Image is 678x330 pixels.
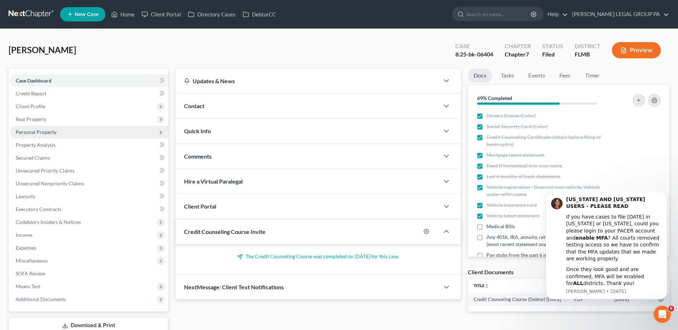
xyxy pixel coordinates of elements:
div: If you have cases to file [DATE] in [US_STATE] or [US_STATE], could you please login to your PACE... [31,22,127,71]
span: 6 [668,306,674,311]
a: Docs [468,69,492,82]
img: Profile image for Katie [16,6,28,17]
p: Message from Katie, sent 5w ago [31,96,127,103]
div: FLMB [575,50,600,59]
a: Client Portal [138,8,184,21]
span: Real Property [16,116,46,122]
span: [PERSON_NAME] [9,45,76,55]
span: Social Security Card (Color) [486,123,548,130]
span: Vehicle insurance card [486,201,537,209]
span: NextMessage: Client Text Notifications [184,284,284,290]
a: Fees [554,69,576,82]
span: Drivers license (Color) [486,112,536,119]
b: MFA [61,43,73,49]
a: SOFA Review [10,267,168,280]
a: Home [108,8,138,21]
i: unfold_more [485,284,489,288]
div: Status [542,42,563,50]
span: SOFA Review [16,270,45,276]
span: Case Dashboard [16,77,51,84]
span: Executory Contracts [16,206,61,212]
input: Search by name... [466,7,532,21]
a: Lawsuits [10,190,168,203]
a: Timer [579,69,605,82]
a: DebtorCC [239,8,279,21]
div: Message content [31,4,127,95]
div: Chapter [505,42,531,50]
span: Client Profile [16,103,45,109]
span: Unsecured Nonpriority Claims [16,180,84,186]
div: Case [455,42,493,50]
a: Executory Contracts [10,203,168,216]
span: Client Portal [184,203,216,210]
span: Vehicle latest statement [486,212,539,219]
button: Preview [612,42,661,58]
span: 7 [526,51,529,57]
div: Filed [542,50,563,59]
div: Client Documents [468,268,514,276]
span: Credit Counseling Certificate (obtain before filing of bankruptcy) [486,134,613,148]
span: Quick Info [184,127,211,134]
a: Property Analysis [10,139,168,151]
span: Credit Counseling Course Invite [184,228,266,235]
strong: 69% Completed [477,95,512,101]
span: Expenses [16,245,36,251]
iframe: Intercom live chat [654,306,671,323]
p: The Credit Counseling Course was completed on [DATE] for this case. [184,253,452,260]
a: [PERSON_NAME] LEGAL GROUP PA [569,8,669,21]
b: ALL [38,89,48,94]
td: Credit Counseling Course (Debtor) [DATE] [468,293,568,306]
span: Credit Report [16,90,46,96]
span: Deed if homestead is in your name [486,162,562,169]
div: Chapter [505,50,531,59]
span: Last 6 months of bank statements [486,173,560,180]
span: Unsecured Priority Claims [16,167,75,174]
a: Help [544,8,568,21]
div: Updates & News [184,77,431,85]
div: Once they look good and are confirmed, MFA will be enabled for districts. Thank you! [31,74,127,95]
a: Titleunfold_more [474,283,489,288]
b: [US_STATE] AND [US_STATE] USERS - PLEASE READ [31,5,110,17]
span: Property Analysis [16,142,55,148]
span: Comments [184,153,212,160]
span: Vehicle registration - Does not own vehicle, Vehicle under wife's name [486,184,613,198]
span: New Case [75,12,99,17]
span: Secured Claims [16,155,50,161]
a: Directory Cases [184,8,239,21]
div: District [575,42,600,50]
b: enable [40,43,59,49]
span: Personal Property [16,129,56,135]
a: Tasks [495,69,520,82]
span: Medical Bills [486,223,515,230]
span: Codebtors Insiders & Notices [16,219,81,225]
a: Case Dashboard [10,74,168,87]
span: Any 401k, IRA, annuity, retirement, stock statements (most recent statement available) [486,234,613,248]
span: Hire a Virtual Paralegal [184,178,243,185]
span: Additional Documents [16,296,66,302]
span: Contact [184,102,204,109]
span: Pay stubs from the past 6 months, if employed, if not employed Social Security Administration ben... [486,251,613,273]
span: Income [16,232,32,238]
iframe: Intercom notifications message [535,192,678,304]
span: Miscellaneous [16,257,48,264]
a: Secured Claims [10,151,168,164]
a: Unsecured Nonpriority Claims [10,177,168,190]
span: Mortgage latest statement [486,151,544,159]
a: Credit Report [10,87,168,100]
a: Events [523,69,551,82]
span: Means Test [16,283,40,289]
a: Unsecured Priority Claims [10,164,168,177]
span: Lawsuits [16,193,35,199]
div: 8:25-bk-06404 [455,50,493,59]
